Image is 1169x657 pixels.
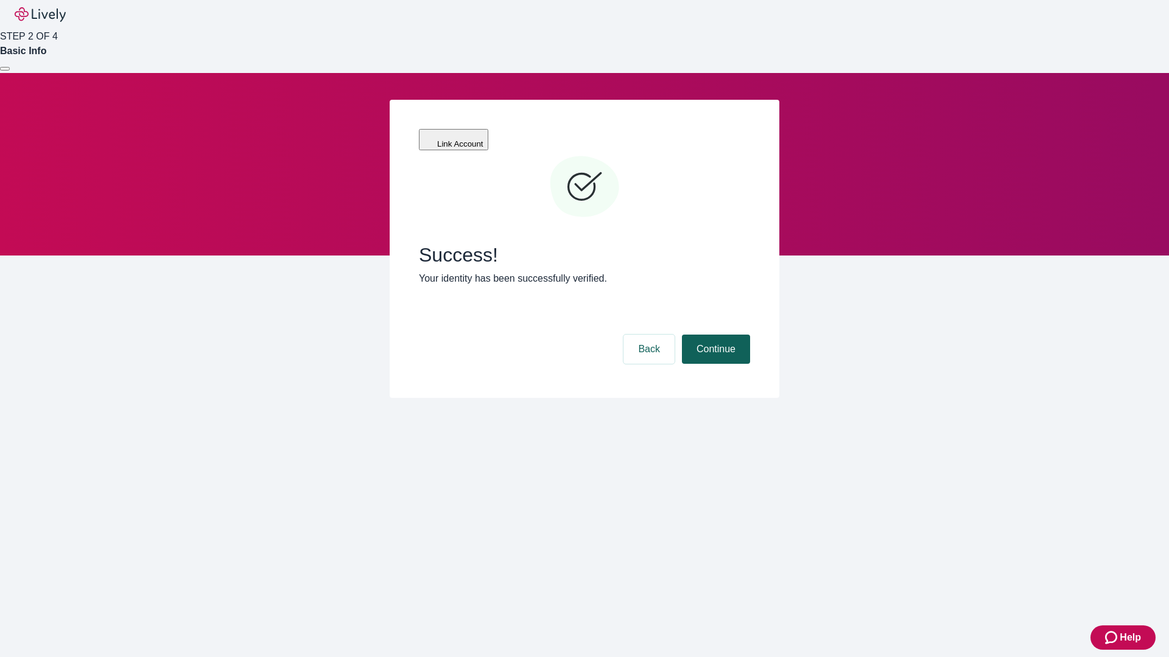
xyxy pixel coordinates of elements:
button: Back [623,335,675,364]
svg: Zendesk support icon [1105,630,1120,645]
span: Success! [419,243,750,266]
img: Lively [15,7,66,22]
span: Help [1120,630,1141,645]
button: Continue [682,335,750,364]
p: Your identity has been successfully verified. [419,271,750,286]
button: Zendesk support iconHelp [1090,625,1156,650]
svg: Checkmark icon [548,151,621,224]
button: Link Account [419,129,488,150]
